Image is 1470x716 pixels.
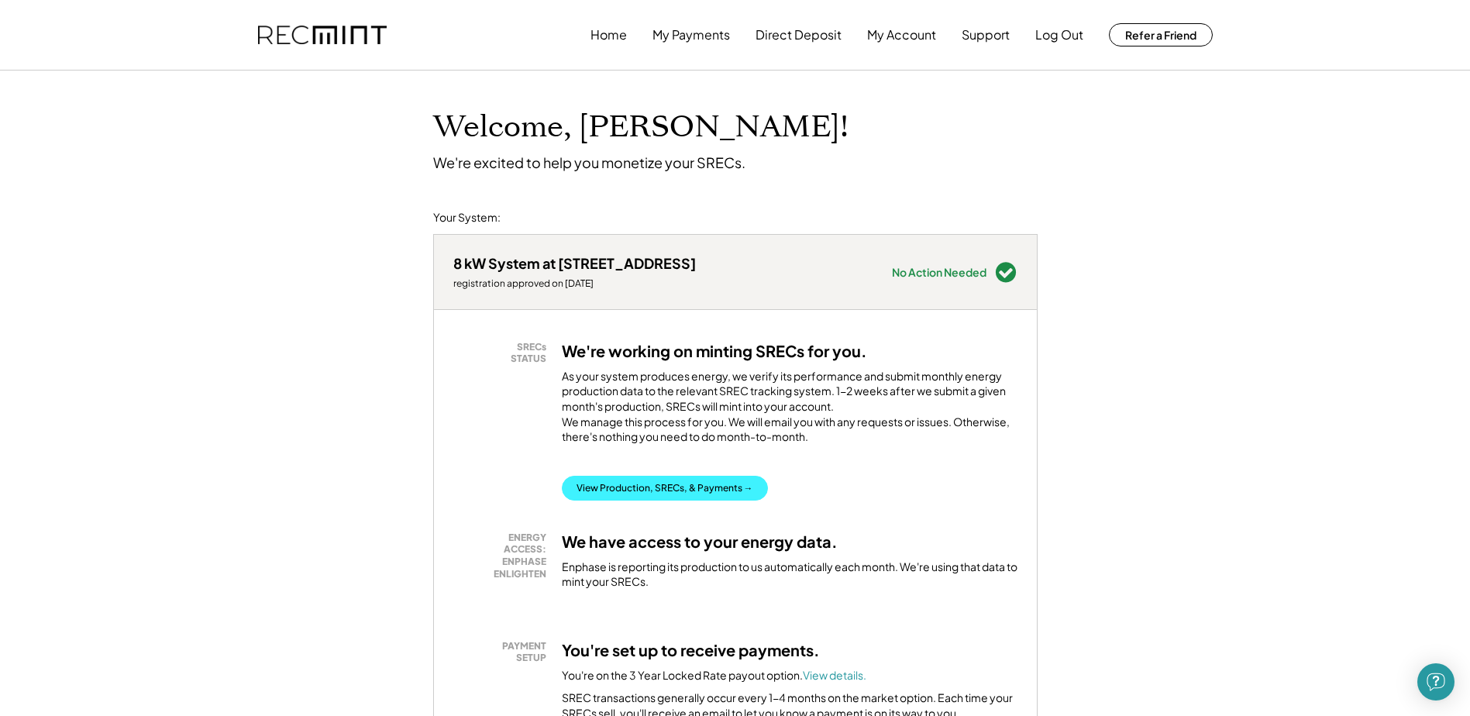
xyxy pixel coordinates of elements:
div: Open Intercom Messenger [1417,663,1455,701]
h3: We're working on minting SRECs for you. [562,341,867,361]
div: We're excited to help you monetize your SRECs. [433,153,745,171]
h1: Welcome, [PERSON_NAME]! [433,109,849,146]
div: ENERGY ACCESS: ENPHASE ENLIGHTEN [461,532,546,580]
button: Home [590,19,627,50]
div: registration approved on [DATE] [453,277,696,290]
button: Log Out [1035,19,1083,50]
div: PAYMENT SETUP [461,640,546,664]
div: Your System: [433,210,501,225]
button: My Payments [652,19,730,50]
button: My Account [867,19,936,50]
div: You're on the 3 Year Locked Rate payout option. [562,668,866,683]
button: Direct Deposit [756,19,842,50]
h3: You're set up to receive payments. [562,640,820,660]
div: As your system produces energy, we verify its performance and submit monthly energy production da... [562,369,1017,453]
img: recmint-logotype%403x.png [258,26,387,45]
button: Support [962,19,1010,50]
div: SRECs STATUS [461,341,546,365]
h3: We have access to your energy data. [562,532,838,552]
button: View Production, SRECs, & Payments → [562,476,768,501]
div: Enphase is reporting its production to us automatically each month. We're using that data to mint... [562,559,1017,590]
div: 8 kW System at [STREET_ADDRESS] [453,254,696,272]
button: Refer a Friend [1109,23,1213,46]
div: No Action Needed [892,267,986,277]
a: View details. [803,668,866,682]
